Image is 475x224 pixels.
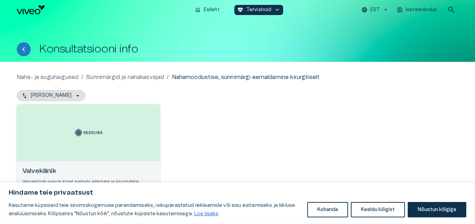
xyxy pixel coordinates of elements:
[36,6,46,11] span: Help
[237,7,243,13] span: ecg_heart
[406,6,437,14] p: Iseteenindus
[81,73,83,81] p: /
[172,73,320,81] p: Nahamoodustise, sünnimärgi eemaldamine kirurgiliselt
[192,5,223,15] button: homeEsileht
[408,202,466,217] button: Nõustun kõigiga
[395,5,439,15] button: Iseteenindus
[444,3,458,17] button: open search modal
[31,92,71,99] p: [PERSON_NAME]
[195,7,201,13] span: home
[86,73,164,81] a: Sünnimärgid ja nahakasvajad
[194,211,219,217] a: Loe lisaks
[274,7,280,13] span: keyboard_arrow_down
[17,42,31,56] button: Tagasi
[22,167,154,176] h6: Valvekliinik
[447,6,455,14] span: search
[17,90,85,101] button: [PERSON_NAME]
[17,5,45,14] img: Viveo logo
[39,43,138,55] h1: Konsultatsiooni info
[234,5,284,15] button: ecg_heartTervishoidkeyboard_arrow_down
[22,179,154,203] p: Valvekliinik pakub kiiret arstiabi ägedate ja krooniliste tervisemurede korral. Meie arstid ja õe...
[17,73,78,81] a: Naha- ja suguhaigused
[9,201,302,218] p: Kasutame küpsiseid teie sirvimiskogemuse parandamiseks, isikupärastatud reklaamide või sisu esita...
[370,6,380,14] p: EST
[307,202,348,217] button: Kohanda
[9,189,466,197] p: Hindame teie privaatsust
[167,73,169,81] p: /
[17,5,189,14] a: Navigate to homepage
[204,6,220,14] p: Esileht
[246,6,272,14] p: Tervishoid
[75,129,103,136] img: Valvekliinik logo
[360,5,390,15] button: EST
[351,202,405,217] button: Keeldu kõigist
